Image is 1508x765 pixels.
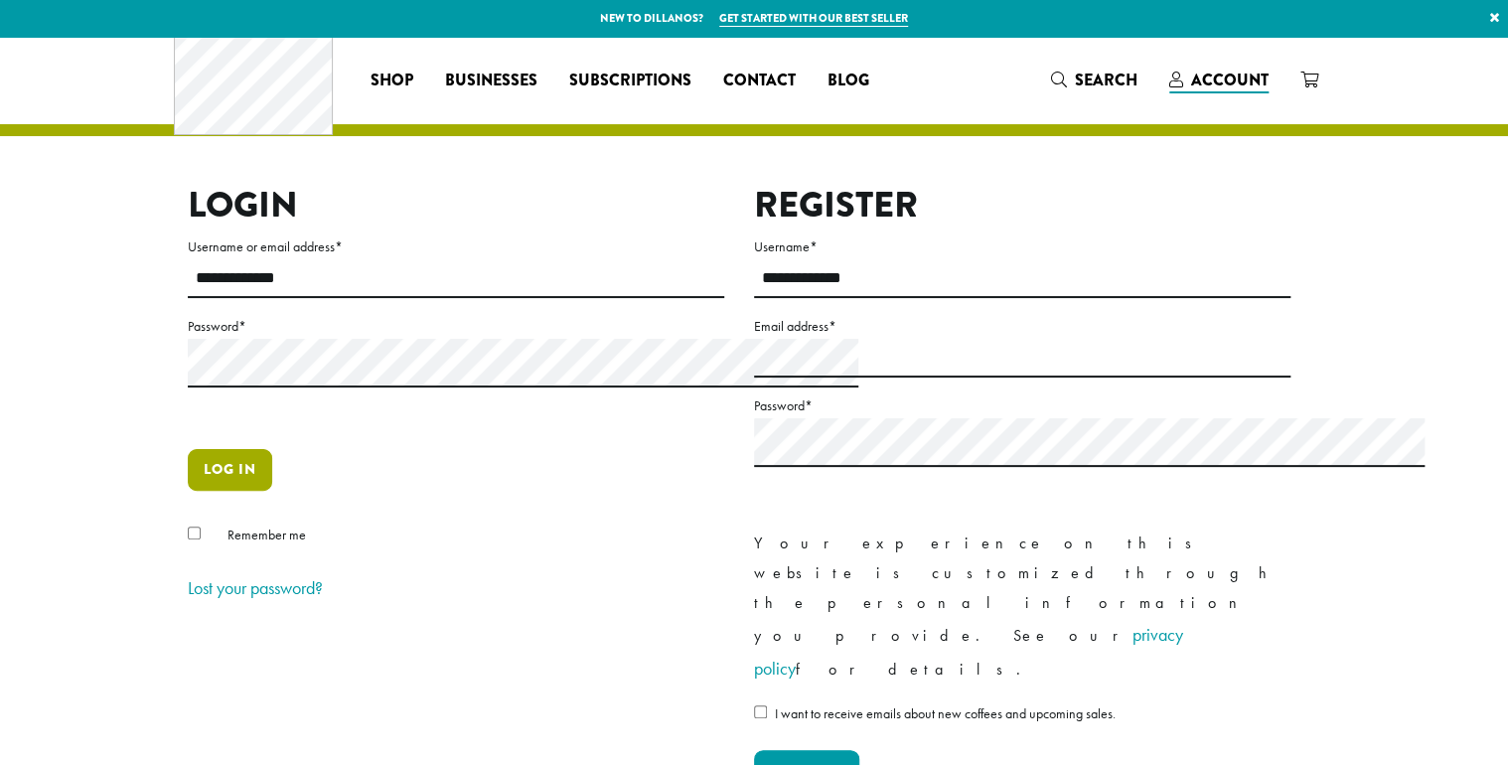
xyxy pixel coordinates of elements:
label: Username [754,234,1290,259]
button: Log in [188,449,272,491]
h2: Login [188,184,724,227]
span: Account [1191,69,1269,91]
span: Subscriptions [569,69,691,93]
span: Businesses [445,69,537,93]
label: Password [188,314,724,339]
span: Remember me [227,526,306,543]
span: Search [1075,69,1137,91]
label: Username or email address [188,234,724,259]
a: Search [1035,64,1153,96]
input: I want to receive emails about new coffees and upcoming sales. [754,705,767,718]
label: Password [754,393,1290,418]
label: Email address [754,314,1290,339]
a: Lost your password? [188,576,323,599]
span: Blog [828,69,869,93]
span: Shop [371,69,413,93]
span: I want to receive emails about new coffees and upcoming sales. [775,704,1116,722]
p: Your experience on this website is customized through the personal information you provide. See o... [754,529,1290,686]
span: Contact [723,69,796,93]
a: Shop [355,65,429,96]
h2: Register [754,184,1290,227]
a: Get started with our best seller [719,10,908,27]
